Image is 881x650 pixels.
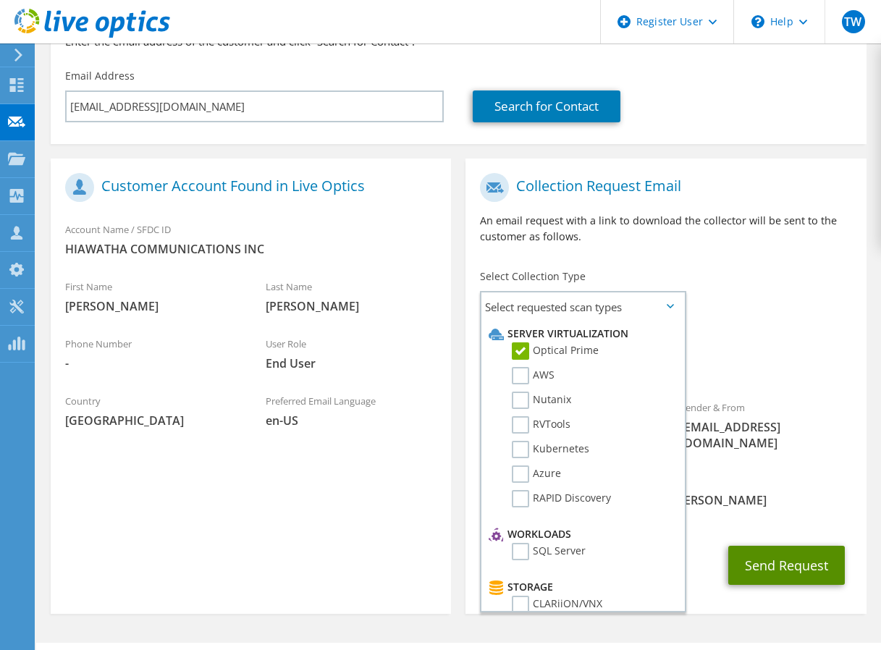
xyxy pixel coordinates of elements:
li: Storage [485,578,677,596]
span: TW [842,10,865,33]
p: An email request with a link to download the collector will be sent to the customer as follows. [480,213,851,245]
span: en-US [266,413,437,429]
li: Server Virtualization [485,325,677,342]
div: Country [51,386,251,436]
a: Search for Contact [473,90,620,122]
label: Azure [512,465,561,483]
span: End User [266,355,437,371]
span: HIAWATHA COMMUNICATIONS INC [65,241,437,257]
label: AWS [512,367,555,384]
li: Workloads [485,526,677,543]
svg: \n [751,15,764,28]
div: Phone Number [51,329,251,379]
div: First Name [51,271,251,321]
div: Requested Collections [465,327,866,385]
h1: Collection Request Email [480,173,844,202]
span: [EMAIL_ADDRESS][DOMAIN_NAME] [680,419,852,451]
label: RVTools [512,416,570,434]
div: Preferred Email Language [251,386,452,436]
label: CLARiiON/VNX [512,596,602,613]
span: [PERSON_NAME] [266,298,437,314]
label: Nutanix [512,392,571,409]
button: Send Request [728,546,845,585]
label: Select Collection Type [480,269,586,284]
div: User Role [251,329,452,379]
span: Select requested scan types [481,292,684,321]
span: - [65,355,237,371]
div: Account Name / SFDC ID [51,214,451,264]
div: CC & Reply To [465,465,866,531]
span: [PERSON_NAME] [65,298,237,314]
span: [GEOGRAPHIC_DATA] [65,413,237,429]
div: To [465,392,666,458]
label: SQL Server [512,543,586,560]
h1: Customer Account Found in Live Optics [65,173,429,202]
label: Kubernetes [512,441,589,458]
label: Email Address [65,69,135,83]
div: Sender & From [666,392,867,458]
label: Optical Prime [512,342,599,360]
label: RAPID Discovery [512,490,611,507]
div: Last Name [251,271,452,321]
